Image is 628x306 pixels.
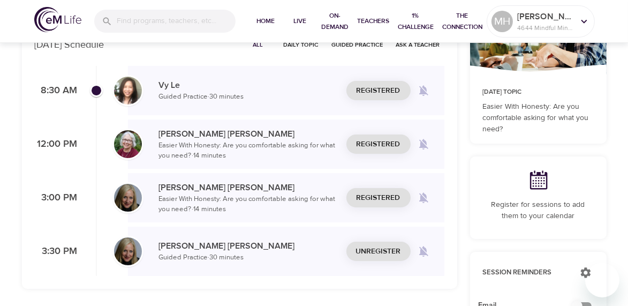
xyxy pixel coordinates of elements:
p: 4644 Mindful Minutes [517,23,574,33]
img: logo [34,7,81,32]
p: 12:00 PM [35,137,78,152]
img: Diane_Renz-min.jpg [114,237,142,265]
span: All [245,40,271,50]
span: Guided Practice [332,40,383,50]
button: Registered [346,135,411,154]
input: Find programs, teachers, etc... [117,10,236,33]
button: Ask a Teacher [392,36,444,53]
button: Registered [346,81,411,101]
span: Ask a Teacher [396,40,440,50]
button: Unregister [346,242,411,262]
span: Registered [357,84,400,98]
iframe: Button to launch messaging window [585,263,619,297]
span: Remind me when a class goes live every Thursday at 12:00 PM [411,131,436,157]
span: Daily Topic [284,40,319,50]
p: Guided Practice · 30 minutes [159,92,338,102]
p: Vy Le [159,79,338,92]
p: [DATE] Schedule [35,38,104,52]
img: Bernice_Moore_min.jpg [114,130,142,158]
img: Diane_Renz-min.jpg [114,184,142,212]
span: Home [253,16,278,27]
span: Unregister [356,245,401,258]
p: Easier With Honesty: Are you comfortable asking for what you need? · 14 minutes [159,194,338,215]
div: MH [491,11,513,32]
span: Remind me when a class goes live every Thursday at 3:00 PM [411,185,436,211]
button: Guided Practice [328,36,388,53]
button: Registered [346,188,411,208]
p: Session Reminders [483,267,569,278]
p: Easier With Honesty: Are you comfortable asking for what you need? [483,101,594,135]
p: [DATE] Topic [483,87,594,97]
button: All [241,36,275,53]
span: Teachers [357,16,389,27]
img: vy-profile-good-3.jpg [114,77,142,105]
p: Easier With Honesty: Are you comfortable asking for what you need? · 14 minutes [159,140,338,161]
p: [PERSON_NAME] [PERSON_NAME] [159,240,338,252]
span: Remind me when a class goes live every Thursday at 3:30 PM [411,238,436,264]
span: Registered [357,191,400,205]
button: Daily Topic [279,36,323,53]
span: The Connection [442,10,482,33]
span: Live [287,16,313,27]
p: 8:30 AM [35,84,78,98]
p: [PERSON_NAME] [PERSON_NAME] [159,128,338,140]
p: [PERSON_NAME] [PERSON_NAME] [159,181,338,194]
p: Guided Practice · 30 minutes [159,252,338,263]
p: Register for sessions to add them to your calendar [483,199,594,222]
span: 1% Challenge [398,10,434,33]
p: 3:00 PM [35,191,78,205]
p: [PERSON_NAME] back East [517,10,574,23]
span: On-Demand [321,10,349,33]
span: Remind me when a class goes live every Thursday at 8:30 AM [411,78,436,103]
span: Registered [357,138,400,151]
p: 3:30 PM [35,244,78,259]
